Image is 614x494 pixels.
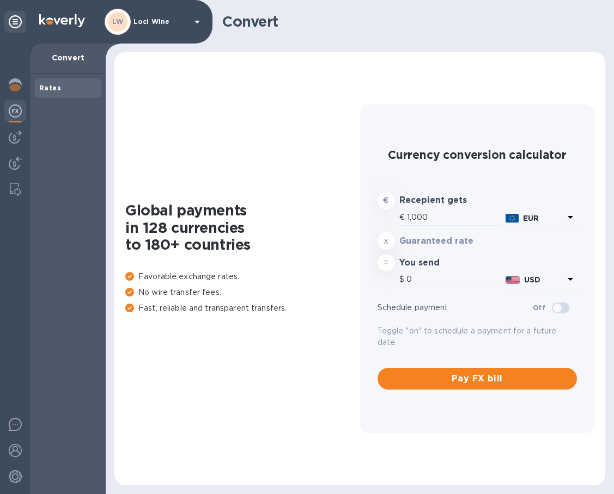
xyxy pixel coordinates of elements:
[378,325,577,348] p: Toggle "on" to schedule a payment for a future date.
[523,214,539,223] b: EUR
[506,276,520,284] img: USD
[133,18,188,26] p: Loci Wine
[383,196,388,205] strong: €
[399,271,406,288] div: $
[125,287,360,298] p: No wire transfer fees.
[399,209,407,226] div: €
[399,258,480,268] h3: You send
[533,304,545,312] b: Off
[39,84,61,92] b: Rates
[125,302,360,314] p: Fast, reliable and transparent transfers.
[386,372,569,385] span: Pay FX bill
[406,271,501,288] input: Amount
[112,17,124,26] b: LW
[407,209,501,226] input: Amount
[39,14,85,27] img: Logo
[4,11,26,33] div: Unpin categories
[524,275,540,284] b: USD
[222,13,597,30] h1: Convert
[39,52,97,63] p: Convert
[125,202,360,254] h1: Global payments in 128 currencies to 180+ countries
[125,271,360,282] p: Favorable exchange rates.
[378,368,577,390] button: Pay FX bill
[378,232,395,250] div: x
[378,148,577,162] h2: Currency conversion calculator
[399,236,480,246] h3: Guaranteed rate
[378,254,395,271] div: =
[378,302,533,313] p: Schedule payment
[9,104,22,118] img: Foreign exchange
[399,195,480,206] h3: Recepient gets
